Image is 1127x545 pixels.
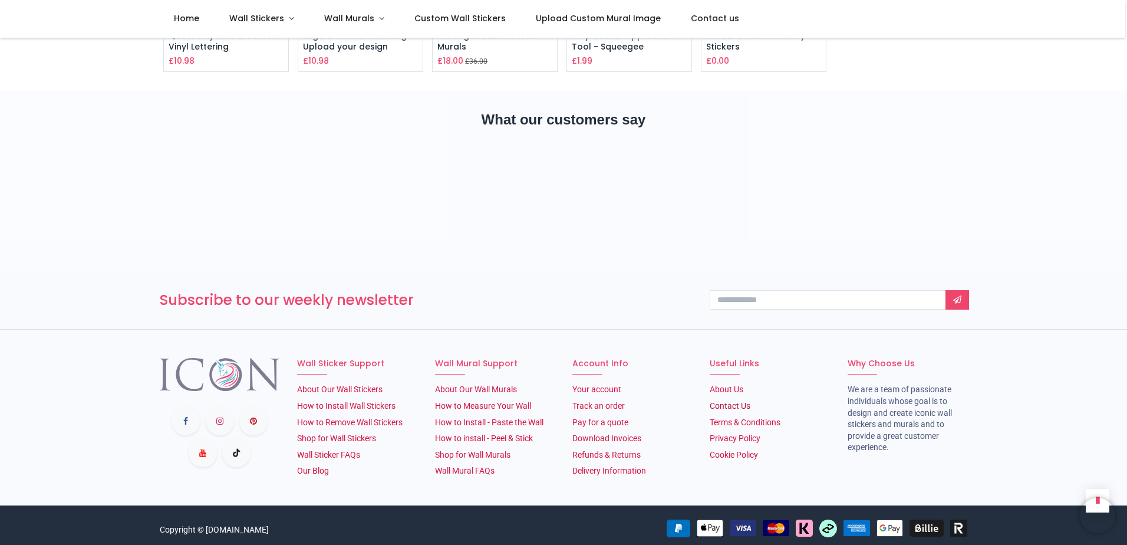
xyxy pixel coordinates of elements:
span: Contact us [691,12,739,24]
h6: £ [169,55,195,67]
a: Terms & Conditions [710,418,780,427]
a: How to Install - Paste the Wall [435,418,543,427]
a: About Us​ [710,385,743,394]
h6: Useful Links [710,358,829,370]
img: Apple Pay [697,520,723,537]
h6: £ [437,55,463,67]
span: 1.99 [577,55,592,67]
span: 10.98 [174,55,195,67]
h6: £ [303,55,329,67]
span: Custom Wall Stickers [414,12,506,24]
a: About Our Wall Stickers [297,385,383,394]
a: Track an order [572,401,625,411]
img: Google Pay [876,520,903,537]
a: Wall Mural FAQs [435,466,495,475]
img: MasterCard [763,520,789,536]
img: VISA [730,520,756,536]
a: Your account [572,385,621,394]
a: Wall Sticker FAQs [297,450,360,459]
img: Revolut Pay [950,520,967,537]
span: 36.00 [469,57,487,65]
a: Our Blog [297,466,329,475]
img: PayPal [667,520,690,537]
span: Upload Custom Mural Image [536,12,661,24]
h6: Account Info [572,358,692,370]
a: Privacy Policy [710,434,760,443]
a: How to install - Peel & Stick [435,434,533,443]
span: Home [174,12,199,24]
h6: Vinyl Sticker Applicator Tool - Squeegee [572,30,687,53]
span: Wall Stickers [229,12,284,24]
a: Refunds & Returns [572,450,641,459]
img: Afterpay Clearpay [819,520,837,537]
a: Custom Wall Sticker Quote Any Text & Colour - Vinyl Lettering [169,18,282,52]
a: Copyright © [DOMAIN_NAME] [160,525,269,534]
span: 0.00 [711,55,729,67]
a: Custom Wallpaper Printing & Custom Wall Murals [437,18,536,52]
a: Delivery Information [572,466,646,475]
h3: Subscribe to our weekly newsletter [160,290,692,310]
a: How to Measure Your Wall [435,401,531,411]
img: American Express [843,520,870,536]
a: About Our Wall Murals [435,385,517,394]
img: Klarna [796,520,813,537]
span: 18.00 [443,55,463,67]
a: Vinyl Sticker Applicator Tool - Squeegee [572,29,671,53]
span: 10.98 [308,55,329,67]
li: We are a team of passionate individuals whose goal is to design and create iconic wall stickers a... [848,384,967,454]
h6: £ [706,55,729,67]
h6: Wall Mural Support [435,358,555,370]
h6: Wall Sticker Support [297,358,417,370]
a: Cookie Policy [710,450,758,459]
a: Download Invoices [572,434,641,443]
span: Wall Murals [324,12,374,24]
img: Billie [909,520,944,537]
iframe: Customer reviews powered by Trustpilot [160,151,967,234]
a: Custom Wall Sticker - Logo or Artwork Printing - Upload your design [303,18,414,52]
iframe: Brevo live chat [1080,498,1115,533]
h6: Colour Swatch for Vinyl Stickers [706,30,821,53]
a: Shop for Wall Murals [435,450,510,459]
a: How to Install Wall Stickers [297,401,396,411]
h6: Why Choose Us [848,358,967,370]
a: Colour Swatch for Vinyl Stickers [706,29,808,53]
a: Contact Us [710,401,750,411]
h6: £ [572,55,592,67]
a: Shop for Wall Stickers [297,434,376,443]
h2: What our customers say [160,110,967,130]
a: Pay for a quote [572,418,628,427]
a: How to Remove Wall Stickers [297,418,403,427]
small: £ [465,57,487,67]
